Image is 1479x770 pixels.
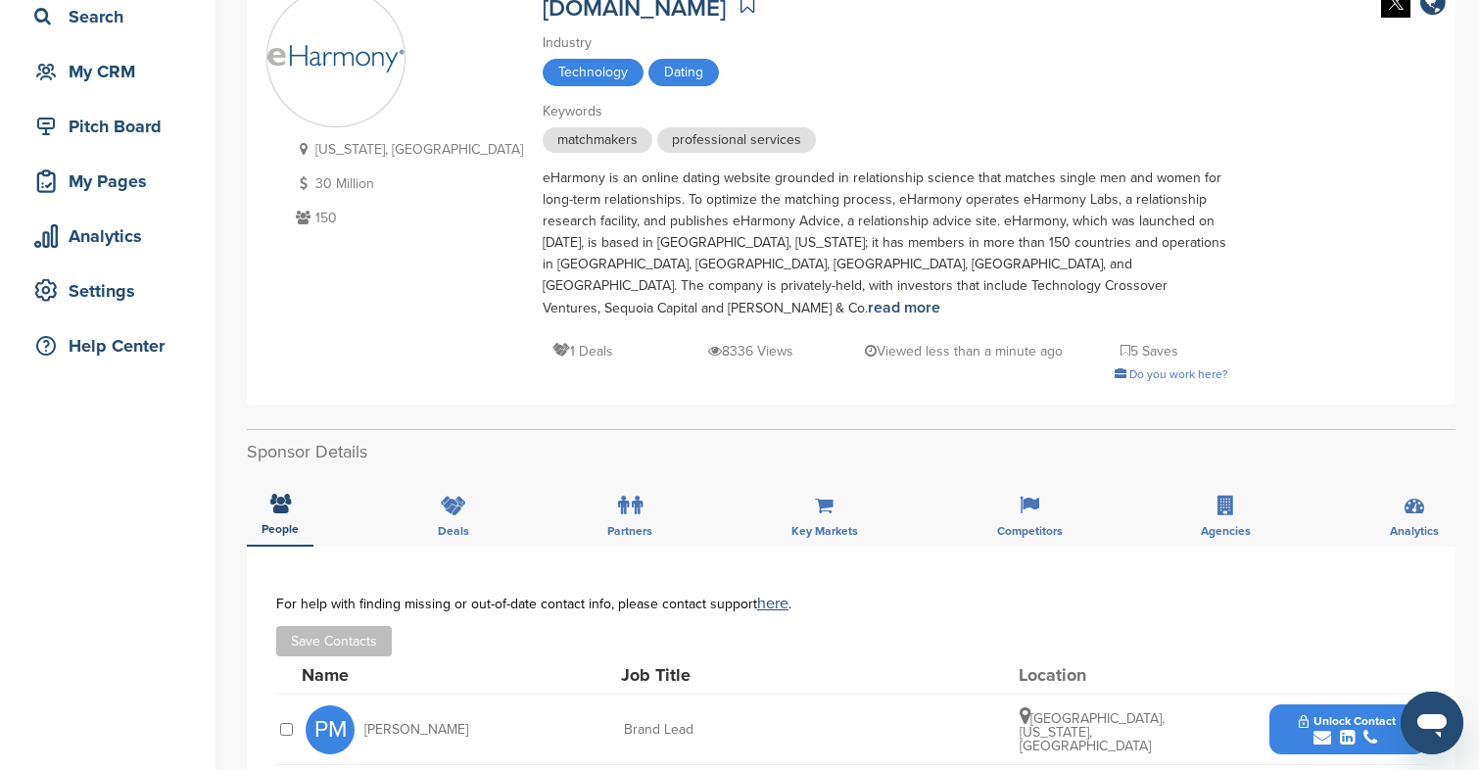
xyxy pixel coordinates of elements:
div: Help Center [29,328,196,363]
p: 150 [291,206,523,230]
span: Analytics [1390,525,1439,537]
span: Do you work here? [1129,367,1228,381]
a: Pitch Board [20,104,196,149]
div: Keywords [543,101,1228,122]
span: Key Markets [791,525,858,537]
span: Dating [648,59,719,86]
p: [US_STATE], [GEOGRAPHIC_DATA] [291,137,523,162]
a: Settings [20,268,196,313]
p: 8336 Views [708,339,793,363]
div: Pitch Board [29,109,196,144]
h2: Sponsor Details [247,439,1455,465]
div: Settings [29,273,196,309]
div: My CRM [29,54,196,89]
p: Viewed less than a minute ago [865,339,1063,363]
a: My Pages [20,159,196,204]
div: Location [1019,666,1166,684]
span: Technology [543,59,644,86]
a: My CRM [20,49,196,94]
div: Analytics [29,218,196,254]
a: here [757,594,788,613]
div: Name [302,666,517,684]
div: For help with finding missing or out-of-date contact info, please contact support . [276,596,1426,611]
a: Help Center [20,323,196,368]
a: Do you work here? [1115,367,1228,381]
img: Sponsorpitch & Eharmony.com [267,45,405,72]
button: Save Contacts [276,626,392,656]
div: My Pages [29,164,196,199]
p: 30 Million [291,171,523,196]
iframe: Button to launch messaging window [1401,692,1463,754]
div: Industry [543,32,1228,54]
span: Deals [438,525,469,537]
span: Competitors [997,525,1063,537]
div: eHarmony is an online dating website grounded in relationship science that matches single men and... [543,168,1228,319]
span: People [262,523,299,535]
div: Job Title [621,666,915,684]
p: 1 Deals [552,339,613,363]
a: read more [868,298,940,317]
a: Analytics [20,214,196,259]
p: 5 Saves [1121,339,1178,363]
span: matchmakers [543,127,652,153]
span: professional services [657,127,816,153]
span: Agencies [1201,525,1251,537]
span: Partners [607,525,652,537]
